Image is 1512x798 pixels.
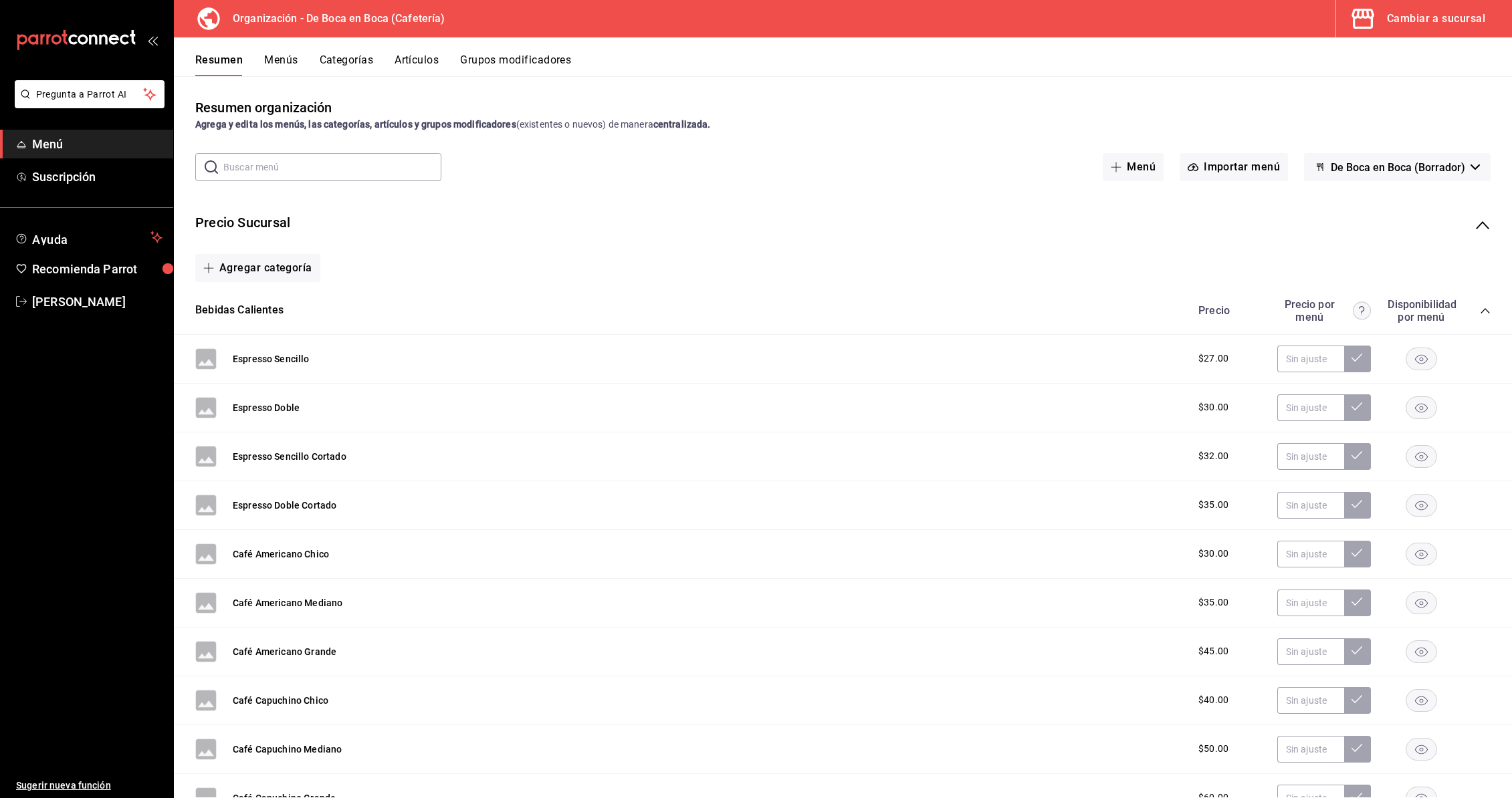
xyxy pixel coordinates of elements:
[1277,443,1344,470] input: Sin ajuste
[1277,394,1344,421] input: Sin ajuste
[1198,742,1228,756] span: $50.00
[195,119,516,130] strong: Agrega y edita los menús, las categorías, artículos y grupos modificadores
[15,80,165,108] button: Pregunta a Parrot AI
[32,260,163,278] span: Recomienda Parrot
[1277,736,1344,763] input: Sin ajuste
[1331,161,1465,174] span: De Boca en Boca (Borrador)
[16,779,163,793] span: Sugerir nueva función
[195,53,243,76] button: Resumen
[1387,9,1485,28] div: Cambiar a sucursal
[1277,492,1344,519] input: Sin ajuste
[395,53,439,76] button: Artículos
[1185,304,1271,317] div: Precio
[1304,153,1491,181] button: De Boca en Boca (Borrador)
[1198,595,1228,610] span: $35.00
[1198,693,1228,707] span: $40.00
[1198,644,1228,658] span: $45.00
[1277,541,1344,567] input: Sin ajuste
[1198,547,1228,561] span: $30.00
[1277,638,1344,665] input: Sin ajuste
[233,499,336,512] button: Espresso Doble Cortado
[653,119,711,130] strong: centralizada.
[1388,298,1454,323] div: Disponibilidad por menú
[264,53,298,76] button: Menús
[233,694,328,707] button: Café Capuchino Chico
[9,97,165,111] a: Pregunta a Parrot AI
[1277,346,1344,372] input: Sin ajuste
[233,547,329,561] button: Café Americano Chico
[32,135,163,153] span: Menú
[233,596,342,610] button: Café Americano Mediano
[195,213,290,233] button: Precio Sucursal
[1198,449,1228,463] span: $32.00
[32,293,163,311] span: [PERSON_NAME]
[460,53,571,76] button: Grupos modificadores
[222,11,445,27] h3: Organización - De Boca en Boca (Cafetería)
[233,645,336,658] button: Café Americano Grande
[233,352,310,366] button: Espresso Sencillo
[195,118,1491,132] div: (existentes o nuevos) de manera
[1180,153,1288,181] button: Importar menú
[223,154,441,180] input: Buscar menú
[1277,589,1344,616] input: Sin ajuste
[174,203,1512,249] div: collapse-menu-row
[1103,153,1164,181] button: Menú
[233,401,300,414] button: Espresso Doble
[233,743,342,756] button: Café Capuchino Mediano
[1277,687,1344,714] input: Sin ajuste
[1480,305,1491,316] button: collapse-category-row
[32,229,145,245] span: Ayuda
[1198,400,1228,414] span: $30.00
[1198,352,1228,366] span: $27.00
[233,450,346,463] button: Espresso Sencillo Cortado
[195,53,1512,76] div: navigation tabs
[36,88,144,102] span: Pregunta a Parrot AI
[195,98,332,118] div: Resumen organización
[1277,298,1371,323] div: Precio por menú
[32,168,163,186] span: Suscripción
[1198,498,1228,512] span: $35.00
[147,35,158,45] button: open_drawer_menu
[195,303,284,318] button: Bebidas Calientes
[320,53,374,76] button: Categorías
[195,254,320,282] button: Agregar categoría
